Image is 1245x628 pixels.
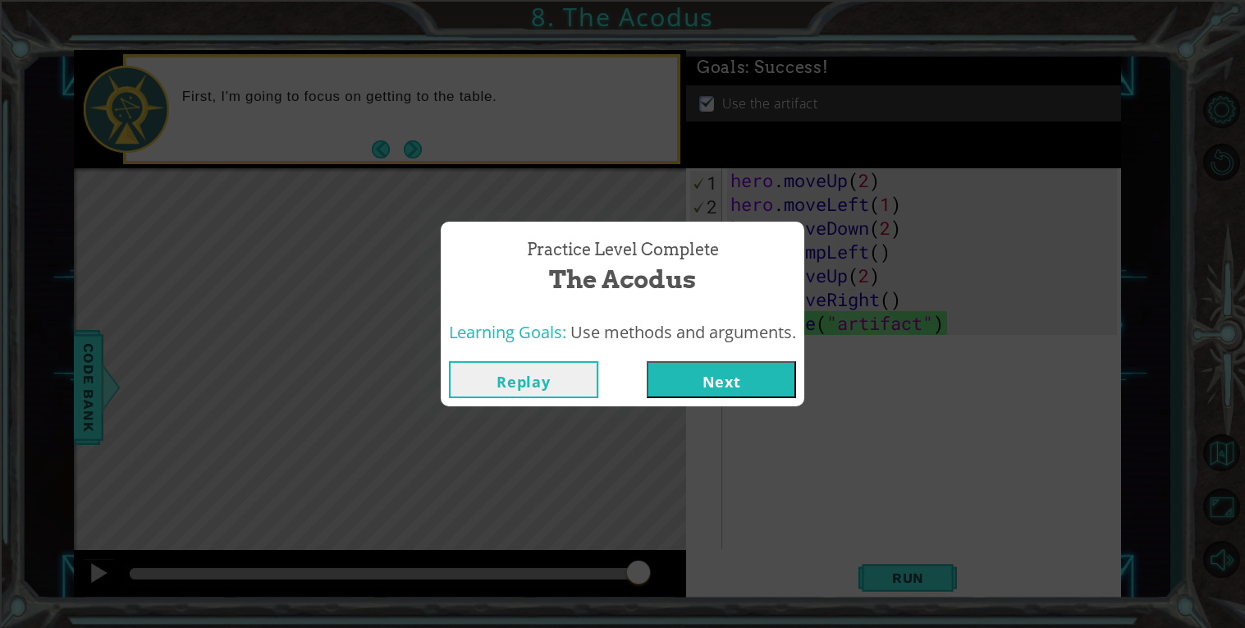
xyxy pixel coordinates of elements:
button: Replay [449,361,598,398]
span: The Acodus [549,262,696,297]
span: Learning Goals: [449,321,566,343]
div: Move To ... [7,36,1238,51]
div: Sort New > Old [7,21,1238,36]
div: Sort A > Z [7,7,1238,21]
div: Delete [7,51,1238,66]
div: Options [7,66,1238,80]
span: Practice Level Complete [527,238,719,262]
div: Move To ... [7,110,1238,125]
div: Sign out [7,80,1238,95]
span: Use methods and arguments. [570,321,796,343]
div: Rename [7,95,1238,110]
button: Next [647,361,796,398]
